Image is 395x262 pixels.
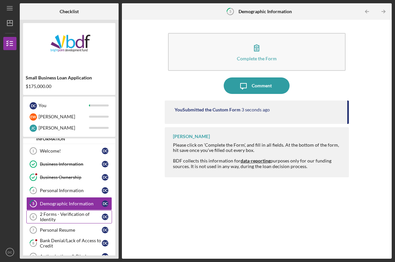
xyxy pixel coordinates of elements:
div: Complete the Form [237,56,277,61]
div: Business Ownership [40,175,102,180]
a: 1Welcome!DC [26,144,112,158]
div: BDF collects this information for purposes only for our funding sources. It is not used in any wa... [173,158,342,169]
tspan: 5 [32,202,34,206]
text: DC [8,250,12,254]
button: DC [3,246,16,259]
div: J C [30,125,37,132]
div: [PERSON_NAME] [173,134,210,139]
time: 2025-09-29 21:18 [241,107,270,112]
div: You [39,100,89,111]
div: Small Business Loan Application [26,75,113,80]
div: [PERSON_NAME] [39,122,89,133]
b: Demographic Information [239,9,292,14]
div: Personal Information [40,188,102,193]
tspan: 7 [32,228,34,232]
div: D C [102,174,108,181]
div: D C [102,253,108,260]
a: 4Personal InformationDC [26,184,112,197]
div: D C [102,161,108,167]
div: Demographic Information [40,201,102,206]
div: Authorizations & Disclosures [40,254,102,259]
div: Bank Denial/Lack of Access to Credit [40,238,102,248]
tspan: 5 [229,9,231,14]
div: D C [102,200,108,207]
tspan: 1 [32,149,34,153]
div: D C [102,214,108,220]
div: Please click on 'Complete the Form', and fill in all fields. At the bottom of the form, hit save ... [173,142,342,153]
tspan: 8 [32,241,34,246]
div: D C [30,102,37,109]
div: E W [30,113,37,121]
img: Product logo [23,26,115,66]
a: Business OwnershipDC [26,171,112,184]
tspan: 9 [32,254,34,258]
div: D C [102,240,108,247]
a: 62 Forms - Verification of IdentityDC [26,210,112,223]
button: Comment [224,77,290,94]
div: D C [102,227,108,233]
div: D C [102,148,108,154]
div: Business Information [40,161,102,167]
a: 7Personal ResumeDC [26,223,112,237]
div: Welcome! [40,148,102,154]
div: You Submitted the Custom Form [175,107,240,112]
a: Business InformationDC [26,158,112,171]
a: 5Demographic InformationDC [26,197,112,210]
tspan: 6 [32,215,34,219]
button: Complete the Form [168,33,346,71]
tspan: 4 [32,189,35,193]
div: D C [102,187,108,194]
div: [PERSON_NAME] [39,111,89,122]
div: Comment [252,77,272,94]
div: 2 Forms - Verification of Identity [40,212,102,222]
a: 8Bank Denial/Lack of Access to CreditDC [26,237,112,250]
strong: data-reporting [240,158,270,163]
b: Checklist [60,9,79,14]
div: Personal Resume [40,227,102,233]
div: $175,000.00 [26,84,113,89]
